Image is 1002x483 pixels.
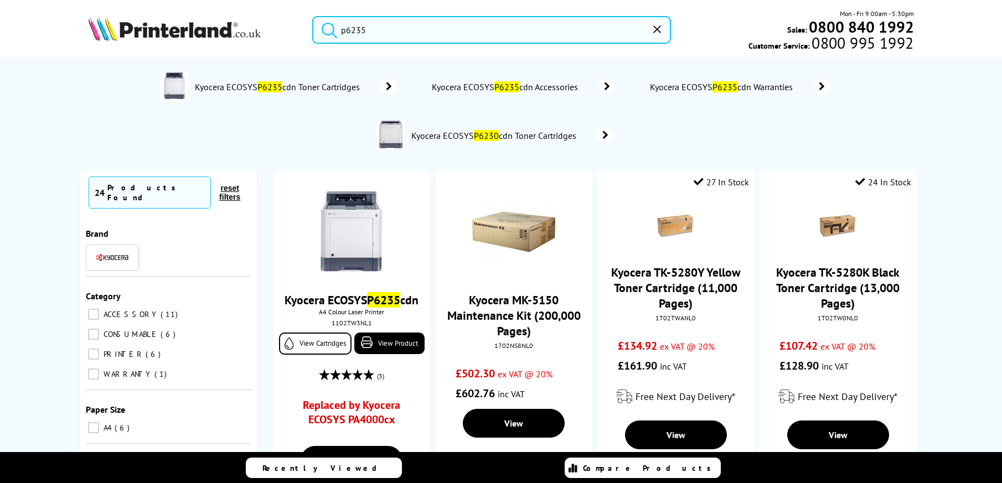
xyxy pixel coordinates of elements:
div: 24 In Stock [855,176,911,188]
span: 6 [115,423,132,433]
img: Kyocera-TK-5280-Black-Toner-Small.gif [819,207,858,246]
span: A4 [101,423,113,433]
div: 1102TW3NL1 [282,319,422,327]
mark: P6235 [712,81,737,92]
a: Compare Products [565,458,721,478]
span: ACCESSORY [101,309,159,319]
span: 24 [95,187,105,198]
span: Paper Size [86,404,125,415]
span: 6 [146,349,163,359]
a: Kyocera TK-5280Y Yellow Toner Cartridge (11,000 Pages) [611,264,741,311]
mark: P6235 [257,81,282,92]
a: Kyocera TK-5280K Black Toner Cartridge (13,000 Pages) [776,264,900,311]
span: 11 [161,309,180,319]
button: reset filters [211,183,249,202]
span: (3) [377,366,384,387]
span: 6 [161,329,178,339]
a: Kyocera ECOSYSP6235cdn Toner Cartridges [194,72,397,102]
span: Brand [86,228,109,239]
span: Recently Viewed [262,463,388,473]
a: View [787,420,889,449]
span: WARRANTY [101,369,153,379]
span: PRINTER [101,349,144,359]
span: View [504,418,523,429]
span: inc VAT [822,361,849,372]
mark: P6235 [367,292,400,308]
div: 1T02TWANL0 [606,314,746,322]
span: Free Next Day Delivery* [636,390,735,403]
a: Recently Viewed [246,458,402,478]
span: Kyocera ECOSYS cdn Toner Cartridges [194,81,364,92]
span: CONSUMABLE [101,329,159,339]
a: Kyocera MK-5150 Maintenance Kit (200,000 Pages) [447,292,581,339]
img: 1102TW3NL1-deptimage.jpg [161,72,188,100]
a: Kyocera ECOSYSP6235cdn Accessories [431,79,616,95]
a: View Product [354,333,425,354]
a: View [301,446,402,475]
span: Category [86,290,121,302]
mark: P6230 [474,130,499,141]
div: Products Found [107,183,205,202]
img: kyo-mk5150-small.jpg [472,190,555,273]
input: ACCESSORY 11 [88,309,99,320]
img: Kyocera [96,253,129,262]
span: inc VAT [498,388,525,399]
a: Kyocera ECOSYSP6230cdn Toner Cartridges [410,121,614,150]
input: WARRANTY 1 [88,368,99,380]
span: inc VAT [660,361,687,372]
span: Kyocera ECOSYS cdn Warranties [649,81,797,92]
a: Kyocera ECOSYSP6235cdn [285,292,419,308]
span: View [667,429,685,440]
div: 1T02TW0NL0 [768,314,908,322]
b: 0800 840 1992 [809,17,914,37]
span: Kyocera ECOSYS cdn Accessories [431,81,582,92]
img: Kyocera-TK-5280-Yellow-Toner-Small.gif [657,207,695,246]
span: ex VAT @ 20% [820,341,875,352]
div: 27 In Stock [694,176,749,188]
span: £502.30 [456,366,495,381]
img: Printerland Logo [88,17,261,41]
div: modal_delivery [765,381,911,412]
mark: P6235 [494,81,519,92]
input: CONSUMABLE 6 [88,329,99,340]
div: modal_delivery [603,381,748,412]
a: 0800 840 1992 [807,22,914,32]
input: A4 6 [88,422,99,433]
span: Sales: [787,24,807,35]
span: Mon - Fri 9:00am - 5:30pm [840,8,914,19]
span: £134.92 [618,339,657,353]
span: ex VAT @ 20% [660,341,715,352]
span: £128.90 [779,359,819,373]
span: A4 Colour Laser Printer [279,308,425,316]
a: Kyocera ECOSYSP6235cdn Warranties [649,79,830,95]
a: Replaced by Kyocera ECOSYS PA4000cx [293,398,410,432]
span: ex VAT @ 20% [498,368,552,380]
div: 1702NS8NL0 [443,341,583,350]
span: View [829,429,848,440]
span: £161.90 [618,359,657,373]
input: PRINTER 6 [88,349,99,360]
span: £107.42 [779,339,818,353]
a: View [625,420,727,449]
a: Printerland Logo [88,17,298,43]
img: Kyocera-P6235cdn-Front-Small.jpg [310,190,393,273]
img: 1102NR3NL0-conspage.jpg [377,121,405,148]
span: Kyocera ECOSYS cdn Toner Cartridges [410,130,580,141]
span: 0800 995 1992 [810,38,913,48]
span: Customer Service: [748,38,913,51]
input: Searc [312,16,671,44]
span: 1 [154,369,169,379]
a: View Cartridges [279,333,352,355]
a: View [463,409,565,438]
span: Free Next Day Delivery* [798,390,897,403]
span: £602.76 [456,386,495,401]
span: Compare Products [583,463,717,473]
